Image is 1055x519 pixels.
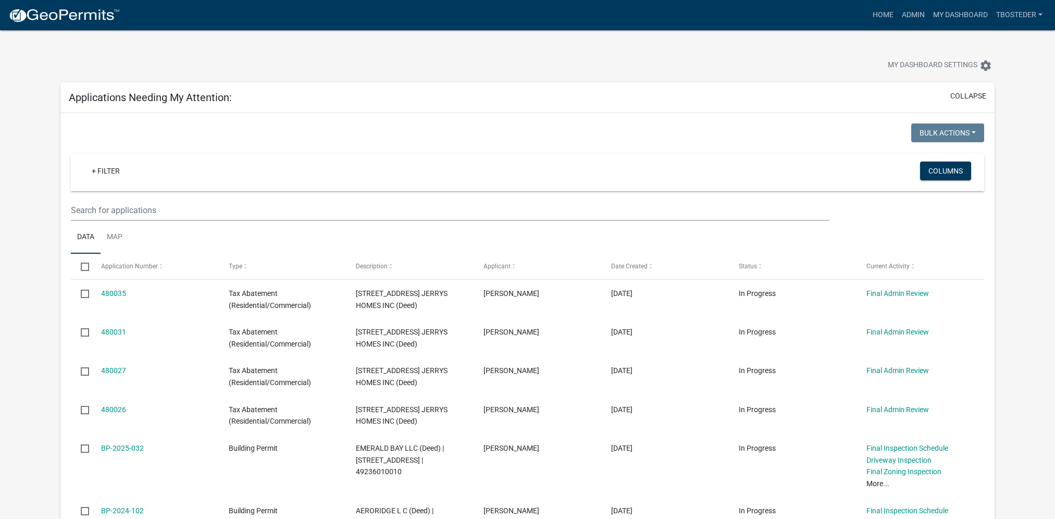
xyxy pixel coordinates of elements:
span: adam [483,366,539,375]
a: + Filter [83,162,128,180]
span: Building Permit [229,444,278,452]
a: BP-2025-032 [101,444,144,452]
span: Type [229,263,242,270]
span: Status [739,263,757,270]
a: BP-2024-102 [101,506,144,515]
span: adam [483,289,539,298]
a: Home [868,5,898,25]
datatable-header-cell: Description [346,254,474,279]
span: tyler [483,506,539,515]
span: Date Created [611,263,648,270]
a: Driveway Inspection [866,456,932,464]
a: Final Inspection Schedule [866,506,948,515]
button: Bulk Actions [911,123,984,142]
span: Current Activity [866,263,910,270]
button: collapse [950,91,986,102]
datatable-header-cell: Status [729,254,857,279]
span: In Progress [739,328,776,336]
span: 09/17/2025 [611,289,632,298]
span: In Progress [739,366,776,375]
a: My Dashboard [929,5,992,25]
datatable-header-cell: Type [218,254,346,279]
button: Columns [920,162,971,180]
span: Application Number [101,263,158,270]
span: 09/17/2025 [611,366,632,375]
span: Tax Abatement (Residential/Commercial) [229,405,311,426]
a: 480031 [101,328,126,336]
span: 305 N 19TH ST JERRYS HOMES INC (Deed) [356,289,448,310]
span: adam [483,405,539,414]
span: 307 N 19TH ST JERRYS HOMES INC (Deed) [356,405,448,426]
a: Final Admin Review [866,405,929,414]
a: Final Admin Review [866,328,929,336]
h5: Applications Needing My Attention: [69,91,232,104]
span: adam [483,328,539,336]
a: Final Admin Review [866,289,929,298]
a: 480035 [101,289,126,298]
a: Admin [898,5,929,25]
span: 09/17/2025 [611,328,632,336]
a: Final Zoning Inspection [866,467,941,476]
span: Description [356,263,388,270]
span: Tax Abatement (Residential/Commercial) [229,366,311,387]
a: 480027 [101,366,126,375]
span: 311 N 19TH ST JERRYS HOMES INC (Deed) [356,366,448,387]
span: In Progress [739,405,776,414]
span: Tax Abatement (Residential/Commercial) [229,328,311,348]
span: In Progress [739,506,776,515]
span: 07/31/2024 [611,506,632,515]
a: Map [101,221,129,254]
span: Angie Steigerwald [483,444,539,452]
a: tbosteder [992,5,1047,25]
span: Applicant [483,263,511,270]
a: Final Admin Review [866,366,929,375]
span: In Progress [739,444,776,452]
button: My Dashboard Settingssettings [879,55,1000,76]
datatable-header-cell: Current Activity [856,254,984,279]
datatable-header-cell: Application Number [91,254,219,279]
span: 09/17/2025 [611,405,632,414]
span: My Dashboard Settings [888,59,977,72]
a: 480026 [101,405,126,414]
i: settings [979,59,992,72]
a: Data [71,221,101,254]
span: 313 N 19TH ST JERRYS HOMES INC (Deed) [356,328,448,348]
a: Final Inspection Schedule [866,444,948,452]
span: Tax Abatement (Residential/Commercial) [229,289,311,310]
input: Search for applications [71,200,829,221]
span: Building Permit [229,506,278,515]
datatable-header-cell: Date Created [601,254,729,279]
span: 01/14/2025 [611,444,632,452]
datatable-header-cell: Applicant [474,254,601,279]
datatable-header-cell: Select [71,254,91,279]
span: In Progress [739,289,776,298]
span: EMERALD BAY LLC (Deed) | 2103 N JEFFERSON WAY | 49236010010 [356,444,444,476]
a: More... [866,479,889,488]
